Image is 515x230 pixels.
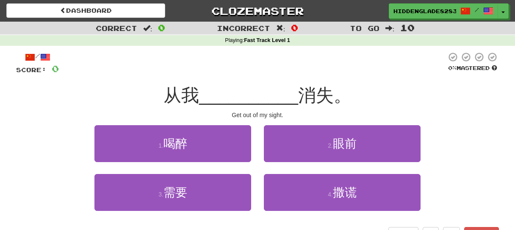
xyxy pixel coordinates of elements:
[199,85,298,105] span: __________
[244,37,290,43] strong: Fast Track Level 1
[333,186,357,199] span: 撒谎
[163,137,187,150] span: 喝醉
[475,7,479,13] span: /
[94,174,251,211] button: 3.需要
[52,63,59,74] span: 0
[158,142,163,149] small: 1 .
[163,186,187,199] span: 需要
[264,125,421,162] button: 2.眼前
[94,125,251,162] button: 1.喝醉
[158,22,165,33] span: 0
[6,3,165,18] a: Dashboard
[178,3,337,18] a: Clozemaster
[400,22,415,33] span: 10
[158,191,163,198] small: 3 .
[163,85,199,105] span: 从我
[333,137,357,150] span: 眼前
[385,25,395,32] span: :
[143,25,152,32] span: :
[96,24,137,32] span: Correct
[276,25,285,32] span: :
[16,111,499,119] div: Get out of my sight.
[16,52,59,62] div: /
[298,85,352,105] span: 消失。
[448,65,457,71] span: 0 %
[328,191,333,198] small: 4 .
[350,24,379,32] span: To go
[446,65,499,72] div: Mastered
[291,22,298,33] span: 0
[16,66,47,73] span: Score:
[389,3,498,19] a: HiddenGlade8283 /
[328,142,333,149] small: 2 .
[264,174,421,211] button: 4.撒谎
[393,7,456,15] span: HiddenGlade8283
[217,24,270,32] span: Incorrect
